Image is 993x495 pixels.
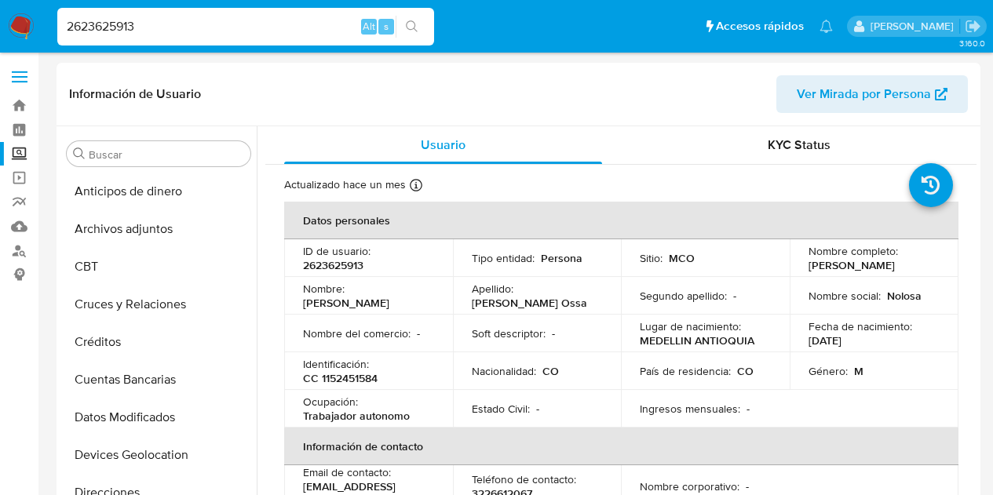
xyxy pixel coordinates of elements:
input: Buscar [89,147,244,162]
p: Nombre corporativo : [640,479,739,493]
input: Buscar usuario o caso... [57,16,434,37]
button: Cuentas Bancarias [60,361,257,399]
span: KYC Status [768,136,831,154]
p: marcela.perdomo@mercadolibre.com.co [871,19,959,34]
p: CC 1152451584 [303,371,378,385]
span: s [384,19,389,34]
button: Devices Geolocation [60,436,257,474]
p: [PERSON_NAME] Ossa [472,296,587,310]
th: Datos personales [284,202,958,239]
p: - [552,326,555,340]
p: ID de usuario : [303,244,371,258]
p: Ocupación : [303,395,358,409]
p: Nombre : [303,282,345,296]
span: Ver Mirada por Persona [797,75,931,113]
p: MCO [669,251,695,265]
h1: Información de Usuario [69,86,201,102]
p: CO [542,364,559,378]
span: Accesos rápidos [716,18,804,35]
a: Notificaciones [820,20,833,33]
button: Buscar [73,147,86,160]
p: Nombre completo : [809,244,898,258]
p: [PERSON_NAME] [303,296,389,310]
p: Fecha de nacimiento : [809,319,912,333]
p: Trabajador autonomo [303,409,410,423]
p: 2623625913 [303,258,363,272]
p: - [733,289,736,303]
p: Segundo apellido : [640,289,727,303]
button: search-icon [396,16,428,38]
p: Sitio : [640,251,663,265]
button: Créditos [60,323,257,361]
p: Soft descriptor : [472,326,546,340]
p: [PERSON_NAME] [809,258,895,272]
span: Usuario [421,136,465,154]
button: Ver Mirada por Persona [776,75,968,113]
a: Salir [965,18,981,35]
p: - [747,402,750,416]
button: Datos Modificados [60,399,257,436]
button: CBT [60,248,257,286]
p: - [746,479,749,493]
th: Información de contacto [284,428,958,465]
p: Estado Civil : [472,402,530,416]
p: Persona [541,251,582,265]
p: - [536,402,539,416]
p: Email de contacto : [303,465,391,479]
p: Ingresos mensuales : [640,402,740,416]
p: Teléfono de contacto : [472,472,576,486]
button: Anticipos de dinero [60,173,257,210]
p: Tipo entidad : [472,251,535,265]
p: Género : [809,364,848,378]
p: Actualizado hace un mes [284,177,406,192]
p: [DATE] [809,333,841,348]
p: - [417,326,420,340]
p: Nombre social : [809,289,881,303]
p: Nacionalidad : [472,364,536,378]
p: Nolosa [887,289,922,303]
p: MEDELLIN ANTIOQUIA [640,333,754,348]
p: País de residencia : [640,364,731,378]
button: Archivos adjuntos [60,210,257,248]
p: M [854,364,863,378]
span: Alt [363,19,375,34]
p: Apellido : [472,282,513,296]
p: CO [737,364,754,378]
p: Nombre del comercio : [303,326,411,340]
button: Cruces y Relaciones [60,286,257,323]
p: Lugar de nacimiento : [640,319,741,333]
p: Identificación : [303,357,369,371]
